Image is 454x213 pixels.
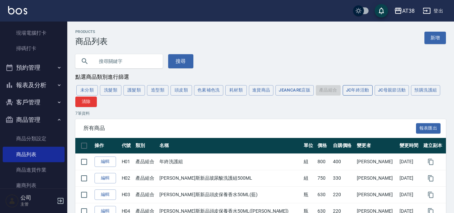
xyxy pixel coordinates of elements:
[424,32,446,44] a: 新增
[120,138,134,154] th: 代號
[168,54,193,68] button: 搜尋
[3,131,65,146] a: 商品分類設定
[3,147,65,162] a: 商品列表
[391,4,417,18] button: AT38
[302,170,316,186] td: 組
[93,138,120,154] th: 操作
[316,138,331,154] th: 價格
[275,85,314,96] button: JeanCare店販
[331,138,355,154] th: 自購價格
[158,138,302,154] th: 名稱
[75,37,108,46] h3: 商品列表
[8,6,27,14] img: Logo
[3,59,65,76] button: 預約管理
[355,153,398,170] td: [PERSON_NAME]
[398,170,422,186] td: [DATE]
[355,170,398,186] td: [PERSON_NAME]
[194,85,223,96] button: 色素補色洗
[416,125,441,131] a: 報表匯出
[158,186,302,203] td: [PERSON_NAME]斯新品頭皮保養香水50ML(藍)
[355,138,398,154] th: 變更者
[398,186,422,203] td: [DATE]
[21,201,55,207] p: 主管
[123,85,145,96] button: 護髮類
[83,125,416,132] span: 所有商品
[331,186,355,203] td: 220
[5,194,19,208] img: Person
[75,97,97,107] button: 清除
[3,178,65,193] a: 廠商列表
[375,4,388,17] button: save
[402,7,415,15] div: AT38
[302,153,316,170] td: 組
[331,153,355,170] td: 400
[147,85,168,96] button: 造型類
[343,85,373,96] button: JC年終活動
[411,85,440,96] button: 預購洗護組
[3,94,65,111] button: 客戶管理
[249,85,274,96] button: 進貨商品
[225,85,247,96] button: 耗材類
[316,170,331,186] td: 750
[76,85,98,96] button: 未分類
[3,76,65,94] button: 報表及分析
[94,189,116,200] a: 編輯
[94,156,116,167] a: 編輯
[416,123,441,134] button: 報表匯出
[302,186,316,203] td: 瓶
[375,85,409,96] button: JC母親節活動
[316,186,331,203] td: 630
[3,111,65,129] button: 商品管理
[94,52,157,70] input: 搜尋關鍵字
[158,153,302,170] td: 年終洗護組
[3,162,65,178] a: 商品進貨作業
[171,85,192,96] button: 頭皮類
[120,170,134,186] td: H02
[355,186,398,203] td: [PERSON_NAME]
[331,170,355,186] td: 330
[75,74,446,81] div: 點選商品類別進行篩選
[75,110,446,116] p: 7 筆資料
[134,138,158,154] th: 類別
[3,25,65,41] a: 現場電腦打卡
[75,30,108,34] h2: Products
[94,173,116,183] a: 編輯
[302,138,316,154] th: 單位
[134,170,158,186] td: 產品組合
[134,153,158,170] td: 產品組合
[120,153,134,170] td: H01
[316,153,331,170] td: 800
[3,41,65,56] a: 掃碼打卡
[120,186,134,203] td: H03
[420,5,446,17] button: 登出
[158,170,302,186] td: [PERSON_NAME]斯新品玻尿酸洗護組500ML
[21,194,55,201] h5: 公司
[422,138,446,154] th: 建立副本
[398,138,422,154] th: 變更時間
[398,153,422,170] td: [DATE]
[134,186,158,203] td: 產品組合
[100,85,121,96] button: 洗髮類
